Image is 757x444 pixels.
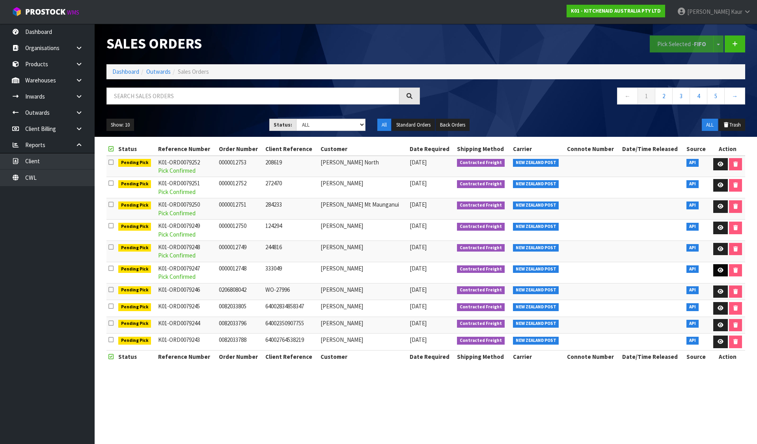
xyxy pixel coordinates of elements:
[511,143,565,155] th: Carrier
[156,177,217,198] td: K01-ORD0079251
[686,201,699,209] span: API
[457,265,505,273] span: Contracted Freight
[116,350,156,363] th: Status
[263,198,319,220] td: 284233
[620,350,685,363] th: Date/Time Released
[617,88,638,104] a: ←
[457,159,505,167] span: Contracted Freight
[457,223,505,231] span: Contracted Freight
[319,177,408,198] td: [PERSON_NAME]
[263,177,319,198] td: 272470
[67,9,79,16] small: WMS
[719,119,745,131] button: Trash
[513,286,559,294] span: NEW ZEALAND POST
[655,88,673,104] a: 2
[436,119,470,131] button: Back Orders
[410,243,427,251] span: [DATE]
[686,244,699,252] span: API
[694,40,706,48] strong: FIFO
[217,350,263,363] th: Order Number
[620,143,685,155] th: Date/Time Released
[410,336,427,343] span: [DATE]
[565,350,620,363] th: Connote Number
[217,300,263,317] td: 0082033805
[156,334,217,351] td: K01-ORD0079243
[513,303,559,311] span: NEW ZEALAND POST
[118,201,151,209] span: Pending Pick
[513,337,559,345] span: NEW ZEALAND POST
[118,320,151,328] span: Pending Pick
[565,143,620,155] th: Connote Number
[686,337,699,345] span: API
[106,35,420,52] h1: Sales Orders
[687,8,730,15] span: [PERSON_NAME]
[455,143,511,155] th: Shipping Method
[410,286,427,293] span: [DATE]
[319,350,408,363] th: Customer
[158,188,196,196] span: Pick Confirmed
[106,88,399,104] input: Search sales orders
[217,283,263,300] td: 0206808042
[686,223,699,231] span: API
[455,350,511,363] th: Shipping Method
[319,300,408,317] td: [PERSON_NAME]
[710,350,745,363] th: Action
[217,241,263,262] td: 0000012749
[410,222,427,229] span: [DATE]
[25,7,65,17] span: ProStock
[118,159,151,167] span: Pending Pick
[217,262,263,283] td: 0000012748
[118,286,151,294] span: Pending Pick
[263,220,319,241] td: 124294
[408,350,455,363] th: Date Required
[684,350,710,363] th: Source
[156,156,217,177] td: K01-ORD0079252
[686,159,699,167] span: API
[156,198,217,220] td: K01-ORD0079250
[684,143,710,155] th: Source
[156,300,217,317] td: K01-ORD0079245
[686,265,699,273] span: API
[707,88,725,104] a: 5
[156,262,217,283] td: K01-ORD0079247
[457,320,505,328] span: Contracted Freight
[710,143,745,155] th: Action
[263,283,319,300] td: WO-27996
[410,265,427,272] span: [DATE]
[263,300,319,317] td: 64002834858347
[319,156,408,177] td: [PERSON_NAME] North
[263,143,319,155] th: Client Reference
[410,319,427,327] span: [DATE]
[686,180,699,188] span: API
[158,209,196,217] span: Pick Confirmed
[146,68,171,75] a: Outwards
[672,88,690,104] a: 3
[217,156,263,177] td: 0000012753
[263,241,319,262] td: 244816
[457,180,505,188] span: Contracted Freight
[457,286,505,294] span: Contracted Freight
[571,7,661,14] strong: K01 - KITCHENAID AUSTRALIA PTY LTD
[410,302,427,310] span: [DATE]
[319,262,408,283] td: [PERSON_NAME]
[702,119,718,131] button: ALL
[457,244,505,252] span: Contracted Freight
[156,350,217,363] th: Reference Number
[513,223,559,231] span: NEW ZEALAND POST
[118,265,151,273] span: Pending Pick
[217,177,263,198] td: 0000012752
[457,337,505,345] span: Contracted Freight
[156,283,217,300] td: K01-ORD0079246
[567,5,665,17] a: K01 - KITCHENAID AUSTRALIA PTY LTD
[408,143,455,155] th: Date Required
[457,201,505,209] span: Contracted Freight
[263,334,319,351] td: 64002764538219
[319,283,408,300] td: [PERSON_NAME]
[724,88,745,104] a: →
[319,317,408,334] td: [PERSON_NAME]
[118,303,151,311] span: Pending Pick
[158,273,196,280] span: Pick Confirmed
[457,303,505,311] span: Contracted Freight
[319,143,408,155] th: Customer
[263,317,319,334] td: 64002350907755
